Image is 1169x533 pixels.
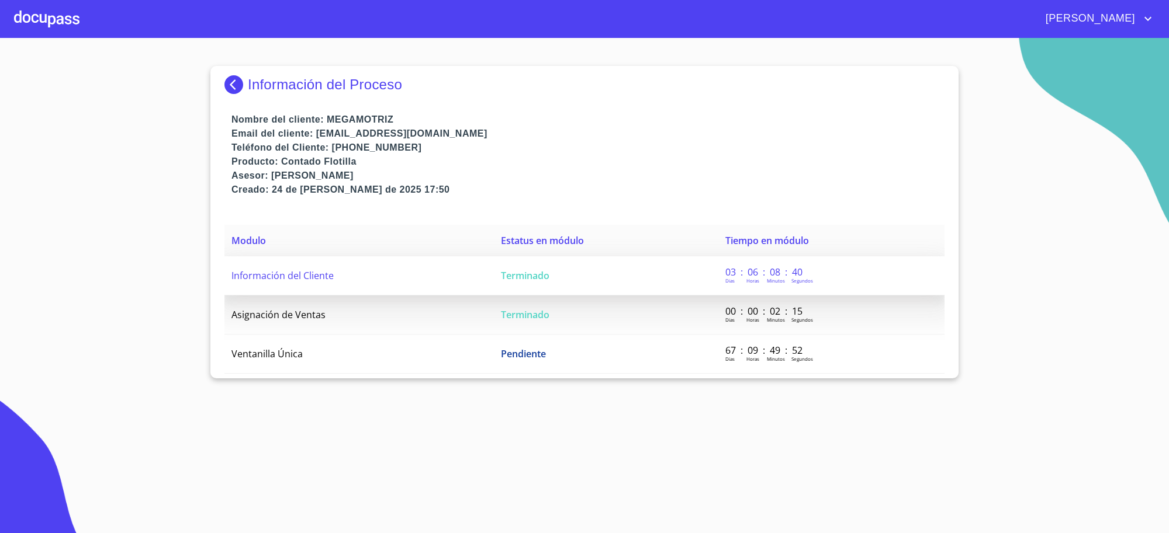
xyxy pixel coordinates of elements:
p: Teléfono del Cliente: [PHONE_NUMBER] [231,141,945,155]
span: [PERSON_NAME] [1037,9,1141,28]
p: Segundos [791,277,813,284]
p: Dias [725,277,735,284]
p: Dias [725,356,735,362]
span: Pendiente [501,347,546,360]
p: Minutos [767,277,785,284]
span: Asignación de Ventas [231,308,326,321]
p: Nombre del cliente: MEGAMOTRIZ [231,113,945,127]
span: Información del Cliente [231,269,334,282]
p: Horas [746,356,759,362]
p: Dias [725,316,735,323]
p: Creado: 24 de [PERSON_NAME] de 2025 17:50 [231,183,945,197]
span: Terminado [501,308,549,321]
p: Minutos [767,356,785,362]
div: Información del Proceso [224,75,945,94]
span: Ventanilla Única [231,347,303,360]
span: Tiempo en módulo [725,234,809,247]
button: account of current user [1037,9,1155,28]
img: Docupass spot blue [224,75,248,94]
p: Asesor: [PERSON_NAME] [231,169,945,183]
p: Email del cliente: [EMAIL_ADDRESS][DOMAIN_NAME] [231,127,945,141]
p: Segundos [791,316,813,323]
span: Modulo [231,234,266,247]
p: 67 : 09 : 49 : 52 [725,344,804,357]
p: Información del Proceso [248,76,402,93]
p: Minutos [767,316,785,323]
p: Producto: Contado Flotilla [231,155,945,169]
p: 03 : 06 : 08 : 40 [725,266,804,278]
p: Horas [746,316,759,323]
p: 00 : 00 : 02 : 15 [725,305,804,318]
p: Segundos [791,356,813,362]
p: Horas [746,277,759,284]
span: Terminado [501,269,549,282]
span: Estatus en módulo [501,234,584,247]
